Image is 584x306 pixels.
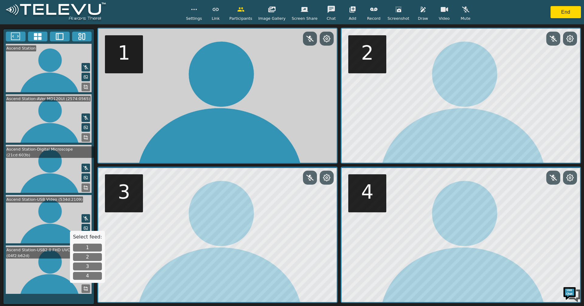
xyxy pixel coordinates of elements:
span: Add [349,16,356,21]
div: Ascend Station-AVer MD120UI (2574:0565) [6,96,91,102]
button: 4 [73,272,102,280]
div: Ascend Station-Digital Microscope (21cd:603b) [6,146,94,158]
button: Replace Feed [82,183,90,192]
span: Mute [461,16,470,21]
div: Ascend Station [6,45,36,51]
img: logoWhite.png [3,1,109,24]
button: 1 [73,244,102,252]
button: Mute [82,63,90,71]
h5: Select feed: [73,234,102,240]
h5: 3 [118,180,130,204]
img: d_736959983_company_1615157101543_736959983 [10,28,26,43]
div: Ascend Station-USB Video (534d:2109) [6,196,83,202]
span: Video [439,16,450,21]
button: Mute [82,214,90,223]
button: Picture in Picture [82,224,90,232]
button: Three Window Medium [72,32,92,41]
button: Mute [82,164,90,172]
span: Settings [186,16,202,21]
button: Two Window Medium [50,32,70,41]
span: Participants [229,16,252,21]
button: Replace Feed [82,284,90,293]
span: Link [212,16,220,21]
button: 2 [73,253,102,261]
button: Picture in Picture [82,73,90,81]
span: We're online! [35,77,84,138]
button: Replace Feed [82,133,90,142]
div: Chat with us now [32,32,102,40]
button: 4x4 [28,32,48,41]
button: End [551,6,581,18]
div: Minimize live chat window [100,3,114,18]
h5: 4 [361,180,374,204]
div: Ascend Station-USB2.0 FHD UVC WebCam (04f2:b62d) [6,247,94,259]
span: Chat [327,16,336,21]
button: Picture in Picture [82,123,90,132]
button: Replace Feed [82,83,90,91]
button: Fullscreen [6,32,26,41]
button: Mute [82,113,90,122]
span: Image Gallery [258,16,286,21]
h5: 1 [118,41,130,65]
h5: 2 [361,41,374,65]
span: Screen Share [292,16,318,21]
button: Picture in Picture [82,173,90,182]
button: 3 [73,263,102,270]
span: Screenshot [388,16,409,21]
span: Record [367,16,381,21]
textarea: Type your message and hit 'Enter' [3,166,116,187]
span: Draw [418,16,428,21]
img: Chat Widget [563,285,581,303]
